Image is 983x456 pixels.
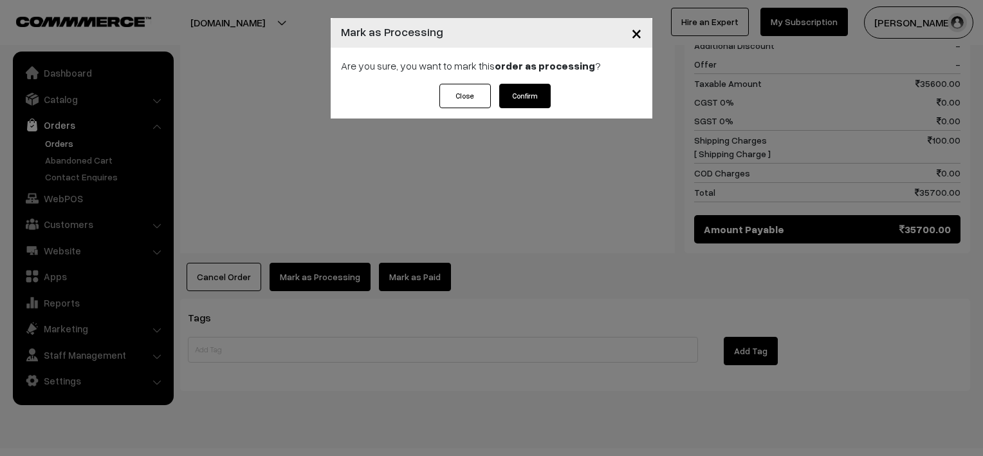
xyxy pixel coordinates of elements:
[631,21,642,44] span: ×
[331,48,652,84] div: Are you sure, you want to mark this ?
[439,84,491,108] button: Close
[495,59,595,72] strong: order as processing
[621,13,652,53] button: Close
[499,84,551,108] button: Confirm
[341,23,443,41] h4: Mark as Processing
